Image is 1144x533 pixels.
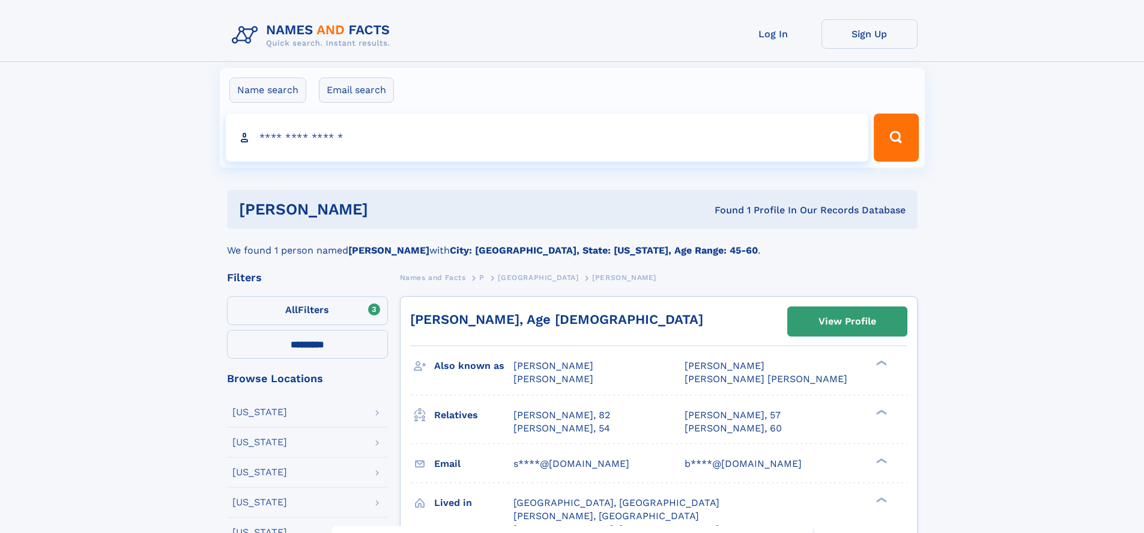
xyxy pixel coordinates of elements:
[227,19,400,52] img: Logo Names and Facts
[285,304,298,315] span: All
[513,409,610,422] a: [PERSON_NAME], 82
[226,114,869,162] input: search input
[434,454,513,474] h3: Email
[685,360,764,371] span: [PERSON_NAME]
[541,204,906,217] div: Found 1 Profile In Our Records Database
[434,493,513,513] h3: Lived in
[725,19,822,49] a: Log In
[348,245,429,256] b: [PERSON_NAME]
[232,468,287,477] div: [US_STATE]
[513,510,699,522] span: [PERSON_NAME], [GEOGRAPHIC_DATA]
[498,273,578,282] span: [GEOGRAPHIC_DATA]
[873,408,888,416] div: ❯
[873,359,888,367] div: ❯
[685,373,847,385] span: [PERSON_NAME] [PERSON_NAME]
[227,296,388,325] label: Filters
[232,407,287,417] div: [US_STATE]
[685,409,781,422] a: [PERSON_NAME], 57
[873,496,888,504] div: ❯
[513,497,719,508] span: [GEOGRAPHIC_DATA], [GEOGRAPHIC_DATA]
[685,422,782,435] a: [PERSON_NAME], 60
[434,356,513,376] h3: Also known as
[400,270,466,285] a: Names and Facts
[513,360,593,371] span: [PERSON_NAME]
[410,312,703,327] a: [PERSON_NAME], Age [DEMOGRAPHIC_DATA]
[479,270,485,285] a: P
[819,308,876,335] div: View Profile
[227,373,388,384] div: Browse Locations
[592,273,656,282] span: [PERSON_NAME]
[874,114,918,162] button: Search Button
[434,405,513,425] h3: Relatives
[788,307,907,336] a: View Profile
[513,422,610,435] a: [PERSON_NAME], 54
[873,457,888,464] div: ❯
[232,437,287,447] div: [US_STATE]
[822,19,918,49] a: Sign Up
[227,272,388,283] div: Filters
[232,498,287,507] div: [US_STATE]
[229,78,306,103] label: Name search
[239,202,542,217] h1: [PERSON_NAME]
[513,373,593,385] span: [PERSON_NAME]
[319,78,394,103] label: Email search
[227,229,918,258] div: We found 1 person named with .
[498,270,578,285] a: [GEOGRAPHIC_DATA]
[450,245,758,256] b: City: [GEOGRAPHIC_DATA], State: [US_STATE], Age Range: 45-60
[479,273,485,282] span: P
